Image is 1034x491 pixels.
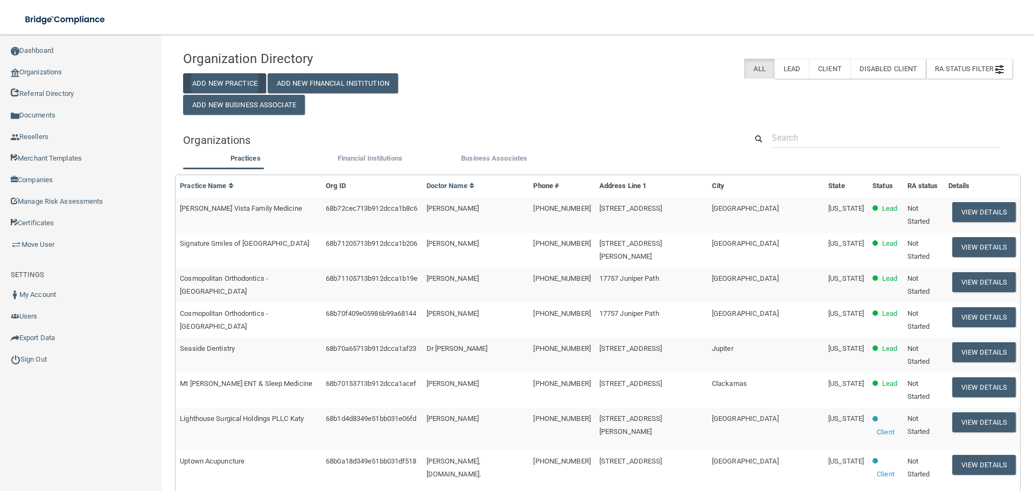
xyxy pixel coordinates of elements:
[712,379,747,388] span: Clackamas
[744,59,774,79] label: All
[712,309,779,317] span: [GEOGRAPHIC_DATA]
[828,239,864,247] span: [US_STATE]
[180,309,268,330] span: Cosmopolitan Orthodontics - [GEOGRAPHIC_DATA]
[877,468,895,481] p: Client
[11,47,19,56] img: ic_dashboard_dark.d01f4a41.png
[180,274,268,295] span: Cosmopolitan Orthodontics - [GEOGRAPHIC_DATA]
[11,355,20,364] img: ic_power_dark.7ecde6b1.png
[599,239,662,260] span: [STREET_ADDRESS][PERSON_NAME]
[11,291,19,299] img: ic_user_dark.df1a06c3.png
[230,154,261,162] span: Practices
[188,152,302,165] label: Practices
[533,344,590,352] span: [PHONE_NUMBER]
[326,414,416,423] span: 68b1d4d8349e51bb031e06fd
[338,154,402,162] span: Financial Institutions
[828,379,864,388] span: [US_STATE]
[935,65,1004,73] span: RA Status Filter
[326,457,416,465] span: 68b0a18d349e51bb031df518
[712,239,779,247] span: [GEOGRAPHIC_DATA]
[824,175,868,197] th: State
[326,274,417,282] span: 68b71105713b912dcca1b19e
[183,52,449,66] h4: Organization Directory
[599,204,662,212] span: [STREET_ADDRESS]
[952,272,1016,292] button: View Details
[712,344,733,352] span: Jupiter
[183,95,305,115] button: Add New Business Associate
[326,239,417,247] span: 68b71205713b912dcca1b206
[11,133,19,142] img: ic_reseller.de258add.png
[882,307,897,320] p: Lead
[952,412,1016,432] button: View Details
[708,175,824,197] th: City
[712,414,779,423] span: [GEOGRAPHIC_DATA]
[427,414,479,423] span: [PERSON_NAME]
[427,344,488,352] span: Dr [PERSON_NAME]
[427,379,479,388] span: [PERSON_NAME]
[952,342,1016,362] button: View Details
[180,344,235,352] span: Seaside Dentistry
[952,455,1016,475] button: View Details
[944,175,1020,197] th: Details
[809,59,850,79] label: Client
[533,239,590,247] span: [PHONE_NUMBER]
[326,379,416,388] span: 68b70153713b912dcca1acef
[11,112,19,120] img: icon-documents.8dae5593.png
[183,152,308,168] li: Practices
[828,344,864,352] span: [US_STATE]
[952,202,1016,222] button: View Details
[952,307,1016,327] button: View Details
[183,73,266,93] button: Add New Practice
[882,272,897,285] p: Lead
[599,414,662,435] span: [STREET_ADDRESS][PERSON_NAME]
[903,175,944,197] th: RA status
[427,204,479,212] span: [PERSON_NAME]
[907,204,930,225] span: Not Started
[326,204,417,212] span: 68b72cec713b912dcca1b8c6
[952,377,1016,397] button: View Details
[712,274,779,282] span: [GEOGRAPHIC_DATA]
[180,239,309,247] span: Signature Smiles of [GEOGRAPHIC_DATA]
[11,312,19,321] img: icon-users.e205127d.png
[427,239,479,247] span: [PERSON_NAME]
[774,59,809,79] label: Lead
[183,134,730,146] h5: Organizations
[322,175,422,197] th: Org ID
[427,309,479,317] span: [PERSON_NAME]
[427,274,479,282] span: [PERSON_NAME]
[180,457,244,465] span: Uptown Acupuncture
[599,344,662,352] span: [STREET_ADDRESS]
[432,152,556,168] li: Business Associate
[326,344,416,352] span: 68b70a65713b912dcca1af23
[882,342,897,355] p: Lead
[11,334,19,342] img: icon-export.b9366987.png
[868,175,903,197] th: Status
[772,128,999,148] input: Search
[828,204,864,212] span: [US_STATE]
[828,457,864,465] span: [US_STATE]
[529,175,595,197] th: Phone #
[907,274,930,295] span: Not Started
[712,457,779,465] span: [GEOGRAPHIC_DATA]
[533,309,590,317] span: [PHONE_NUMBER]
[850,59,926,79] label: Disabled Client
[907,344,930,365] span: Not Started
[882,377,897,390] p: Lead
[180,379,312,388] span: Mt [PERSON_NAME] ENT & Sleep Medicine
[907,309,930,330] span: Not Started
[595,175,708,197] th: Address Line 1
[828,414,864,423] span: [US_STATE]
[599,309,659,317] span: 17757 Juniper Path
[712,204,779,212] span: [GEOGRAPHIC_DATA]
[427,457,481,478] span: [PERSON_NAME], [DOMAIN_NAME].
[848,414,1021,458] iframe: Drift Widget Chat Controller
[533,414,590,423] span: [PHONE_NUMBER]
[828,309,864,317] span: [US_STATE]
[16,9,115,31] img: bridge_compliance_login_screen.278c3ca4.svg
[180,414,304,423] span: Lighthouse Surgical Holdings PLLC Katy
[180,204,302,212] span: [PERSON_NAME] Vista Family Medicine
[533,204,590,212] span: [PHONE_NUMBER]
[308,152,432,168] li: Financial Institutions
[599,274,659,282] span: 17757 Juniper Path
[427,182,475,190] a: Doctor Name
[533,457,590,465] span: [PHONE_NUMBER]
